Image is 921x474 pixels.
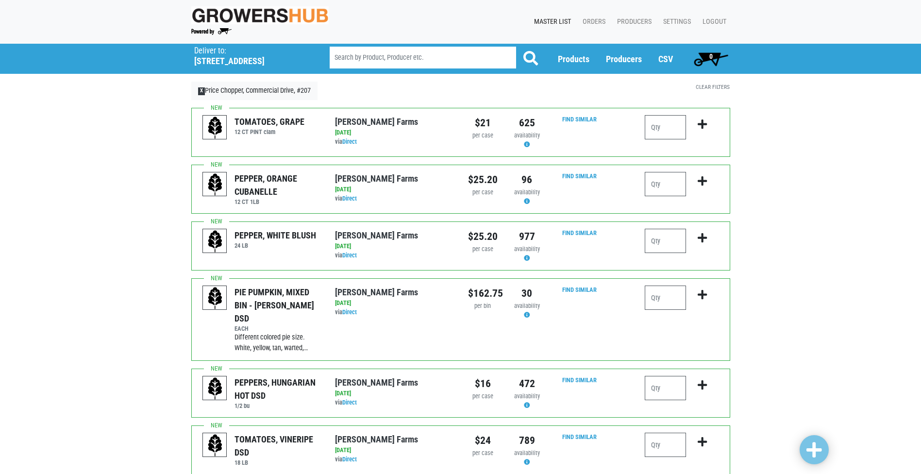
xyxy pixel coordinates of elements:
div: via [335,194,453,203]
div: [DATE] [335,389,453,398]
a: Producers [609,13,655,31]
div: per case [468,392,498,401]
div: TOMATOES, VINERIPE DSD [234,433,320,459]
div: [DATE] [335,446,453,455]
a: Producers [606,54,642,64]
div: $21 [468,115,498,131]
input: Qty [645,433,686,457]
a: Find Similar [562,286,597,293]
div: per bin [468,302,498,311]
a: Find Similar [562,433,597,440]
div: per case [468,188,498,197]
img: placeholder-variety-43d6402dacf2d531de610a020419775a.svg [203,286,227,310]
a: CSV [658,54,673,64]
div: TOMATOES, GRAPE [234,115,304,128]
a: Direct [342,138,357,145]
div: $25.20 [468,172,498,187]
div: via [335,251,453,260]
a: [PERSON_NAME] Farms [335,230,418,240]
a: Orders [575,13,609,31]
div: PIE PUMPKIN, MIXED BIN - [PERSON_NAME] DSD [234,286,320,325]
span: availability [514,245,540,253]
a: Direct [342,195,357,202]
a: [PERSON_NAME] Farms [335,377,418,388]
img: placeholder-variety-43d6402dacf2d531de610a020419775a.svg [203,229,227,254]
a: Settings [655,13,695,31]
div: via [335,398,453,407]
img: Powered by Big Wheelbarrow [191,28,232,35]
div: [DATE] [335,299,453,308]
div: via [335,455,453,464]
div: 625 [512,115,542,131]
span: 0 [709,52,713,60]
div: $25.20 [468,229,498,244]
a: [PERSON_NAME] Farms [335,117,418,127]
a: Clear Filters [696,84,730,90]
a: Logout [695,13,730,31]
a: [PERSON_NAME] Farms [335,434,418,444]
div: 96 [512,172,542,187]
div: [DATE] [335,185,453,194]
a: Direct [342,399,357,406]
h6: 12 CT PINT clam [234,128,304,135]
div: per case [468,131,498,140]
h6: 1/2 bu [234,402,320,409]
span: availability [514,188,540,196]
a: Find Similar [562,116,597,123]
a: Direct [342,252,357,259]
span: X [198,87,205,95]
a: Products [558,54,589,64]
a: Find Similar [562,229,597,237]
div: 789 [512,433,542,448]
span: Price Chopper, Commercial Drive, #207 (4535 Commercial Dr, New Hartford, NY 13413, USA) [194,44,312,67]
div: 30 [512,286,542,301]
div: per case [468,449,498,458]
div: PEPPER, WHITE BLUSH [234,229,316,242]
div: per case [468,245,498,254]
span: availability [514,302,540,309]
a: XPrice Chopper, Commercial Drive, #207 [191,82,318,100]
div: via [335,137,453,147]
img: placeholder-variety-43d6402dacf2d531de610a020419775a.svg [203,433,227,457]
div: Different colored pie size. White, yellow, tan, warted, [234,332,320,353]
span: availability [514,132,540,139]
div: $162.75 [468,286,498,301]
a: Direct [342,456,357,463]
img: placeholder-variety-43d6402dacf2d531de610a020419775a.svg [203,172,227,197]
a: [PERSON_NAME] Farms [335,173,418,184]
a: Find Similar [562,376,597,384]
span: availability [514,392,540,400]
div: PEPPERS, HUNGARIAN HOT DSD [234,376,320,402]
div: 472 [512,376,542,391]
div: [DATE] [335,128,453,137]
div: $24 [468,433,498,448]
a: Master List [526,13,575,31]
input: Qty [645,229,686,253]
p: Deliver to: [194,46,305,56]
div: via [335,308,453,317]
input: Qty [645,115,686,139]
img: placeholder-variety-43d6402dacf2d531de610a020419775a.svg [203,376,227,401]
input: Search by Product, Producer etc. [330,47,516,68]
input: Qty [645,172,686,196]
h6: 18 LB [234,459,320,466]
h6: 12 CT 1LB [234,198,320,205]
a: 0 [689,49,733,68]
a: Direct [342,308,357,316]
h6: EACH [234,325,320,332]
a: Find Similar [562,172,597,180]
input: Qty [645,376,686,400]
div: PEPPER, ORANGE CUBANELLE [234,172,320,198]
img: original-fc7597fdc6adbb9d0e2ae620e786d1a2.jpg [191,6,329,24]
img: placeholder-variety-43d6402dacf2d531de610a020419775a.svg [203,116,227,140]
span: availability [514,449,540,457]
h5: [STREET_ADDRESS] [194,56,305,67]
div: 977 [512,229,542,244]
input: Qty [645,286,686,310]
div: [DATE] [335,242,453,251]
h6: 24 LB [234,242,316,249]
span: … [304,344,308,352]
